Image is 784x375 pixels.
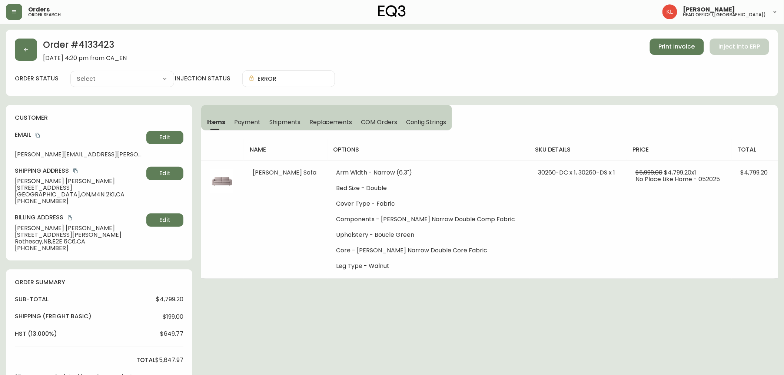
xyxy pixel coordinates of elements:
[15,232,143,238] span: [STREET_ADDRESS][PERSON_NAME]
[159,133,170,142] span: Edit
[72,167,79,175] button: copy
[636,168,663,177] span: $5,999.00
[336,216,521,223] li: Components - [PERSON_NAME] Narrow Double Comp Fabric
[159,169,170,177] span: Edit
[163,313,183,320] span: $199.00
[378,5,406,17] img: logo
[15,114,183,122] h4: customer
[250,146,322,154] h4: name
[146,131,183,144] button: Edit
[538,168,615,177] span: 30260-DC x 1, 30260-DS x 1
[136,356,155,364] h4: total
[15,278,183,286] h4: order summary
[15,330,57,338] h4: hst (13.000%)
[156,296,183,303] span: $4,799.20
[15,295,49,303] h4: sub-total
[34,132,41,139] button: copy
[28,7,50,13] span: Orders
[15,312,92,321] h4: Shipping ( Freight Basic )
[535,146,621,154] h4: sku details
[336,200,521,207] li: Cover Type - Fabric
[741,168,768,177] span: $4,799.20
[175,74,230,83] h4: injection status
[253,168,316,177] span: [PERSON_NAME] Sofa
[160,331,183,337] span: $649.77
[269,118,300,126] span: Shipments
[155,357,183,364] span: $5,647.97
[43,55,127,62] span: [DATE] 4:20 pm from CA_EN
[146,213,183,227] button: Edit
[636,175,720,183] span: No Place Like Home - 052025
[15,213,143,222] h4: Billing Address
[659,43,695,51] span: Print Invoice
[15,238,143,245] span: Rothesay , NB , E2E 6C6 , CA
[336,263,521,269] li: Leg Type - Walnut
[15,178,143,185] span: [PERSON_NAME] [PERSON_NAME]
[738,146,772,154] h4: total
[15,198,143,205] span: [PHONE_NUMBER]
[234,118,261,126] span: Payment
[43,39,127,55] h2: Order # 4133423
[15,151,143,158] span: [PERSON_NAME][EMAIL_ADDRESS][PERSON_NAME][DOMAIN_NAME]
[683,13,766,17] h5: head office ([GEOGRAPHIC_DATA])
[15,225,143,232] span: [PERSON_NAME] [PERSON_NAME]
[15,185,143,191] span: [STREET_ADDRESS]
[15,245,143,252] span: [PHONE_NUMBER]
[207,118,225,126] span: Items
[683,7,735,13] span: [PERSON_NAME]
[146,167,183,180] button: Edit
[633,146,726,154] h4: price
[333,146,524,154] h4: options
[662,4,677,19] img: 2c0c8aa7421344cf0398c7f872b772b5
[15,167,143,175] h4: Shipping Address
[15,131,143,139] h4: Email
[650,39,704,55] button: Print Invoice
[336,185,521,192] li: Bed Size - Double
[210,169,234,193] img: a01fb6e8-7e39-4623-b688-c5e3ba3adb4d.jpg
[406,118,446,126] span: Config Strings
[336,247,521,254] li: Core - [PERSON_NAME] Narrow Double Core Fabric
[15,74,59,83] label: order status
[28,13,61,17] h5: order search
[336,232,521,238] li: Upholstery - Boucle Green
[361,118,397,126] span: COM Orders
[664,168,697,177] span: $4,799.20 x 1
[336,169,521,176] li: Arm Width - Narrow (6.3")
[159,216,170,224] span: Edit
[309,118,352,126] span: Replacements
[66,214,74,222] button: copy
[15,191,143,198] span: [GEOGRAPHIC_DATA] , ON , M4N 2K1 , CA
